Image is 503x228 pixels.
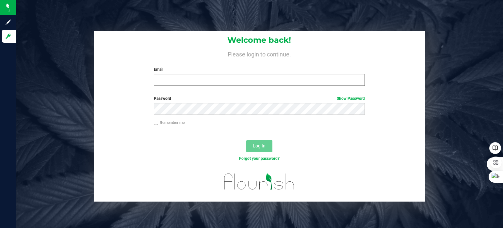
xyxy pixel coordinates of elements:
h4: Please login to continue. [94,50,425,57]
img: flourish_logo.svg [218,168,301,195]
input: Remember me [154,121,158,125]
span: Password [154,96,171,101]
label: Remember me [154,120,185,126]
button: Log In [246,140,272,152]
inline-svg: Log in [5,33,11,39]
inline-svg: Sign up [5,19,11,25]
h1: Welcome back! [94,36,425,44]
a: Forgot your password? [239,156,280,161]
label: Email [154,67,365,72]
span: Log In [253,143,266,148]
a: Show Password [337,96,365,101]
